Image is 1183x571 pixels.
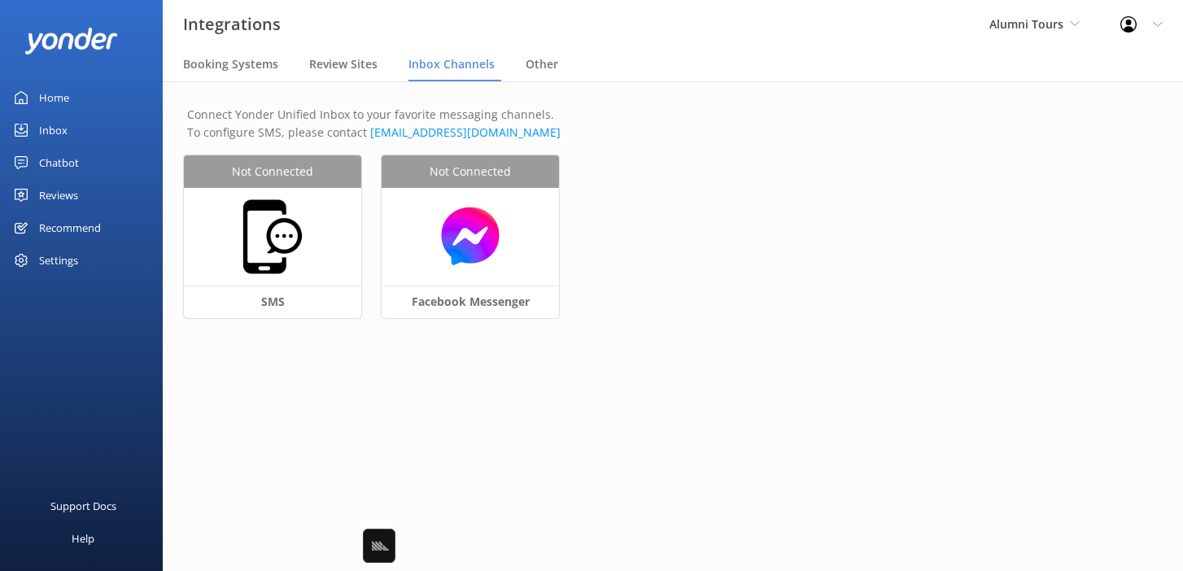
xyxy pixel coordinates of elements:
[184,285,361,318] div: SMS
[39,211,101,244] div: Recommend
[382,155,579,338] a: Not ConnectedFacebook Messenger
[39,146,79,179] div: Chatbot
[24,28,118,54] img: yonder-white-logo.png
[989,16,1063,32] span: Alumni Tours
[50,490,116,522] div: Support Docs
[232,196,313,277] img: sms.png
[526,56,558,72] span: Other
[183,56,278,72] span: Booking Systems
[309,56,378,72] span: Review Sites
[39,81,69,114] div: Home
[72,522,94,555] div: Help
[382,285,559,318] div: Facebook Messenger
[232,163,313,181] span: Not Connected
[39,244,78,277] div: Settings
[183,11,281,37] h3: Integrations
[370,124,561,140] a: Send an email to Yonder support team
[187,106,1159,142] p: Connect Yonder Unified Inbox to your favorite messaging channels. To configure SMS, please contact
[39,114,68,146] div: Inbox
[408,56,495,72] span: Inbox Channels
[184,155,382,338] a: Not ConnectedSMS
[430,163,511,181] span: Not Connected
[390,205,551,268] img: messenger.png
[39,179,78,211] div: Reviews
